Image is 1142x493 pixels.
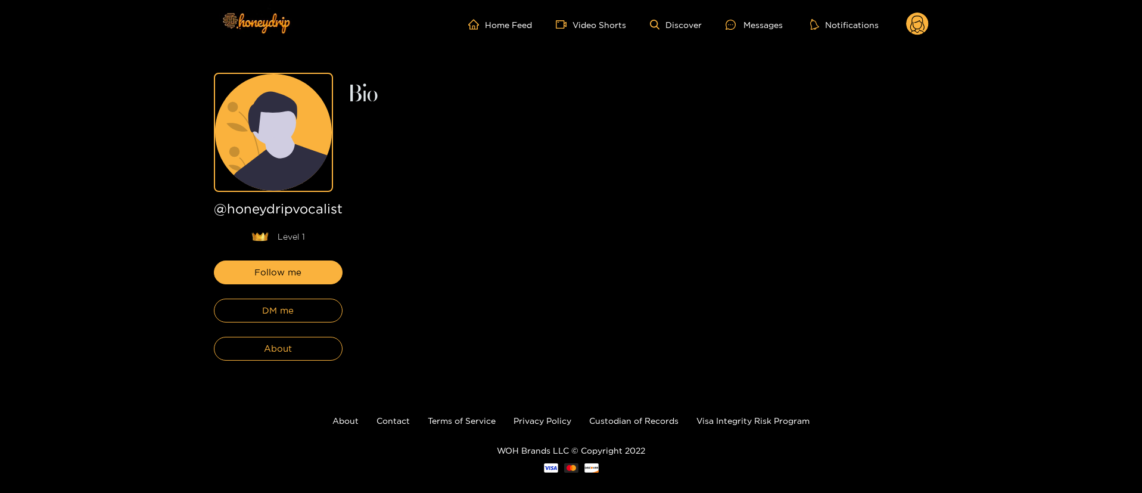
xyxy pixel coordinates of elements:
[214,337,343,361] button: About
[278,231,305,243] span: Level 1
[214,201,343,221] h1: @ honeydripvocalist
[514,416,571,425] a: Privacy Policy
[332,416,359,425] a: About
[214,261,343,284] button: Follow me
[214,299,343,323] button: DM me
[726,18,783,32] div: Messages
[468,19,532,30] a: Home Feed
[556,19,572,30] span: video-camera
[696,416,810,425] a: Visa Integrity Risk Program
[254,265,301,280] span: Follow me
[428,416,496,425] a: Terms of Service
[650,20,702,30] a: Discover
[262,303,294,318] span: DM me
[589,416,679,425] a: Custodian of Records
[807,18,882,30] button: Notifications
[376,416,410,425] a: Contact
[251,232,269,241] img: lavel grade
[347,85,929,105] h2: Bio
[264,342,292,356] span: About
[556,19,626,30] a: Video Shorts
[468,19,485,30] span: home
